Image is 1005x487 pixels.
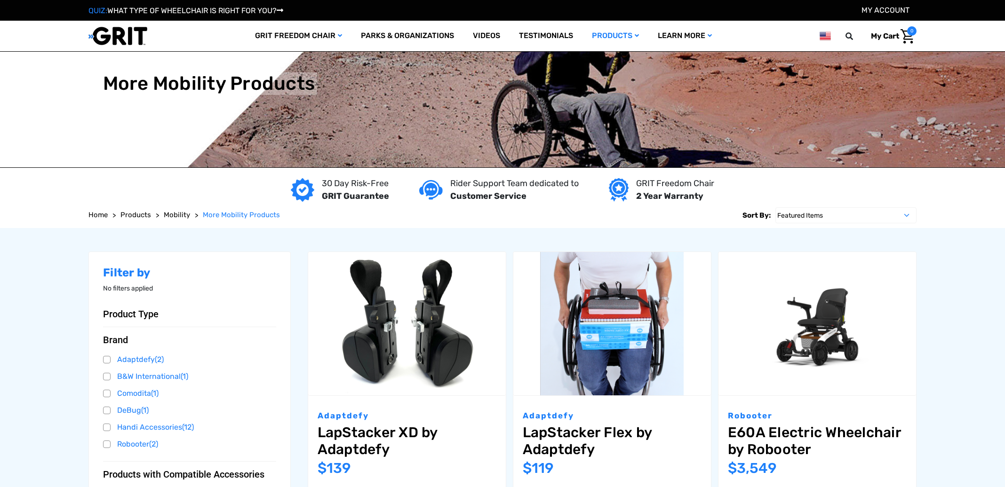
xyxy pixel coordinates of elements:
[510,21,582,51] a: Testimonials
[164,210,190,220] a: Mobility
[308,252,506,395] a: LapStacker XD by Adaptdefy,$139.00
[88,6,107,15] span: QUIZ:
[636,191,703,201] strong: 2 Year Warranty
[246,21,351,51] a: GRIT Freedom Chair
[864,26,917,46] a: Cart with 0 items
[351,21,463,51] a: Parks & Organizations
[609,178,628,202] img: Year warranty
[513,252,711,395] a: LapStacker Flex by Adaptdefy,$119.00
[88,211,108,219] span: Home
[322,191,389,201] strong: GRIT Guarantee
[728,424,907,458] a: E60A Electric Wheelchair by Robooter,$3,549.00
[103,72,315,95] h1: More Mobility Products
[181,372,188,381] span: (1)
[103,369,276,384] a: B&W International(1)
[291,178,314,202] img: GRIT Guarantee
[103,308,159,320] span: Product Type
[901,29,914,44] img: Cart
[718,252,916,395] img: E60A Electric Wheelchair by Robooter
[450,191,526,201] strong: Customer Service
[322,177,389,190] p: 30 Day Risk-Free
[103,469,264,480] span: Products with Compatible Accessories
[450,177,579,190] p: Rider Support Team dedicated to
[88,210,108,220] a: Home
[149,440,158,448] span: (2)
[151,389,159,398] span: (1)
[103,353,276,367] a: Adaptdefy(2)
[141,406,149,415] span: (1)
[120,211,151,219] span: Products
[164,211,190,219] span: Mobility
[513,252,711,395] img: LapStacker Flex by Adaptdefy
[182,423,194,432] span: (12)
[523,460,554,477] span: $119
[203,210,280,220] a: More Mobility Products
[88,26,147,46] img: GRIT All-Terrain Wheelchair and Mobility Equipment
[103,334,276,346] button: Brand
[88,6,283,15] a: QUIZ:WHAT TYPE OF WHEELCHAIR IS RIGHT FOR YOU?
[103,437,276,451] a: Robooter(2)
[871,31,899,40] span: My Cart
[103,283,276,293] p: No filters applied
[523,410,702,422] p: Adaptdefy
[718,252,916,395] a: E60A Electric Wheelchair by Robooter,$3,549.00
[861,6,909,15] a: Account
[318,424,496,458] a: LapStacker XD by Adaptdefy,$139.00
[103,308,276,320] button: Product Type
[636,177,714,190] p: GRIT Freedom Chair
[728,460,777,477] span: $3,549
[155,355,164,364] span: (2)
[523,424,702,458] a: LapStacker Flex by Adaptdefy,$119.00
[103,386,276,401] a: Comodita(1)
[582,21,648,51] a: Products
[203,211,280,219] span: More Mobility Products
[103,334,128,346] span: Brand
[648,21,721,51] a: Learn More
[463,21,510,51] a: Videos
[419,180,443,199] img: Customer service
[318,460,351,477] span: $139
[103,469,276,480] button: Products with Compatible Accessories
[103,420,276,434] a: Handi Accessories(12)
[318,410,496,422] p: Adaptdefy
[850,26,864,46] input: Search
[103,403,276,417] a: DeBug(1)
[820,30,831,42] img: us.png
[907,26,917,36] span: 0
[308,252,506,395] img: LapStacker XD by Adaptdefy
[728,410,907,422] p: Robooter
[742,207,771,223] label: Sort By:
[103,266,276,280] h2: Filter by
[120,210,151,220] a: Products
